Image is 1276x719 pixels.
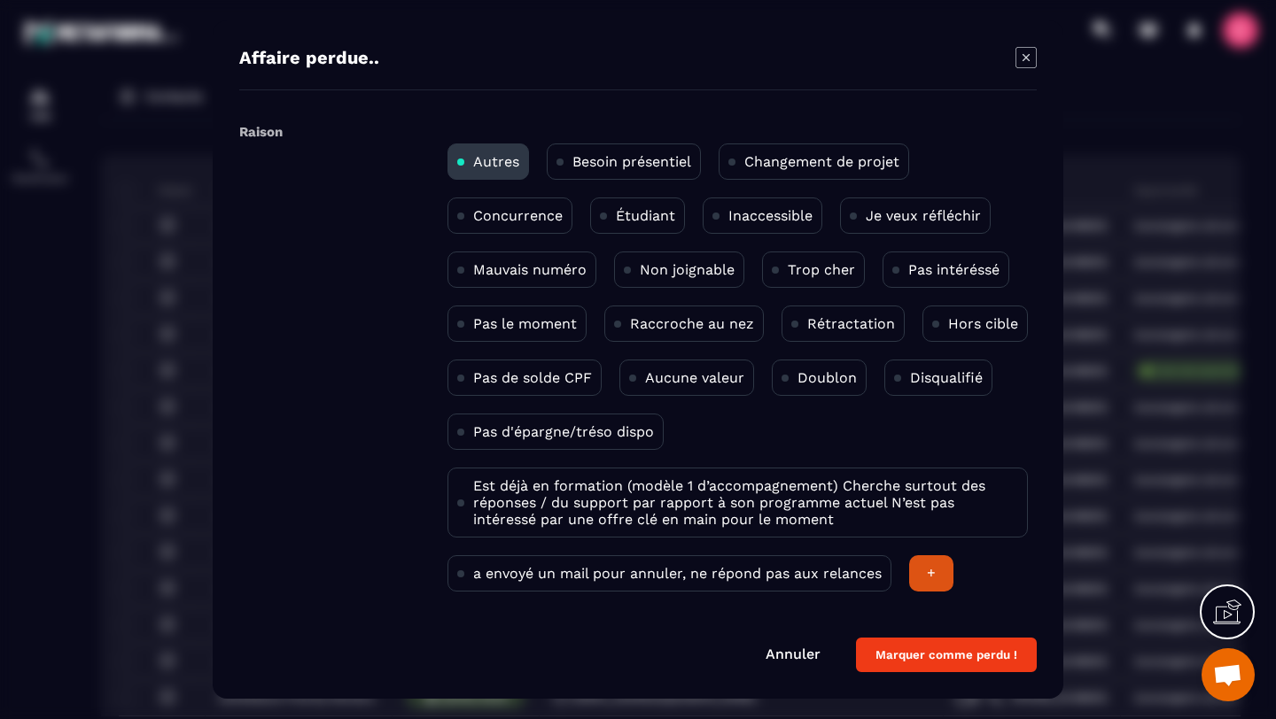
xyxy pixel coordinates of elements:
[1202,648,1255,701] div: Ouvrir le chat
[728,207,813,224] p: Inaccessible
[744,153,899,170] p: Changement de projet
[948,315,1018,332] p: Hors cible
[797,369,857,386] p: Doublon
[473,423,654,440] p: Pas d'épargne/tréso dispo
[866,207,981,224] p: Je veux réfléchir
[473,315,577,332] p: Pas le moment
[616,207,675,224] p: Étudiant
[807,315,895,332] p: Rétractation
[909,555,953,591] div: +
[239,124,283,140] label: Raison
[473,565,882,582] p: a envoyé un mail pour annuler, ne répond pas aux relances
[473,477,1018,528] p: Est déjà en formation (modèle 1 d’accompagnement) Cherche surtout des réponses / du support par r...
[766,646,821,662] a: Annuler
[239,47,379,72] h4: Affaire perdue..
[788,261,855,278] p: Trop cher
[645,369,744,386] p: Aucune valeur
[473,261,587,278] p: Mauvais numéro
[856,638,1037,672] button: Marquer comme perdu !
[908,261,1000,278] p: Pas intéréssé
[473,207,563,224] p: Concurrence
[640,261,735,278] p: Non joignable
[473,369,592,386] p: Pas de solde CPF
[630,315,754,332] p: Raccroche au nez
[473,153,519,170] p: Autres
[910,369,983,386] p: Disqualifié
[572,153,691,170] p: Besoin présentiel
